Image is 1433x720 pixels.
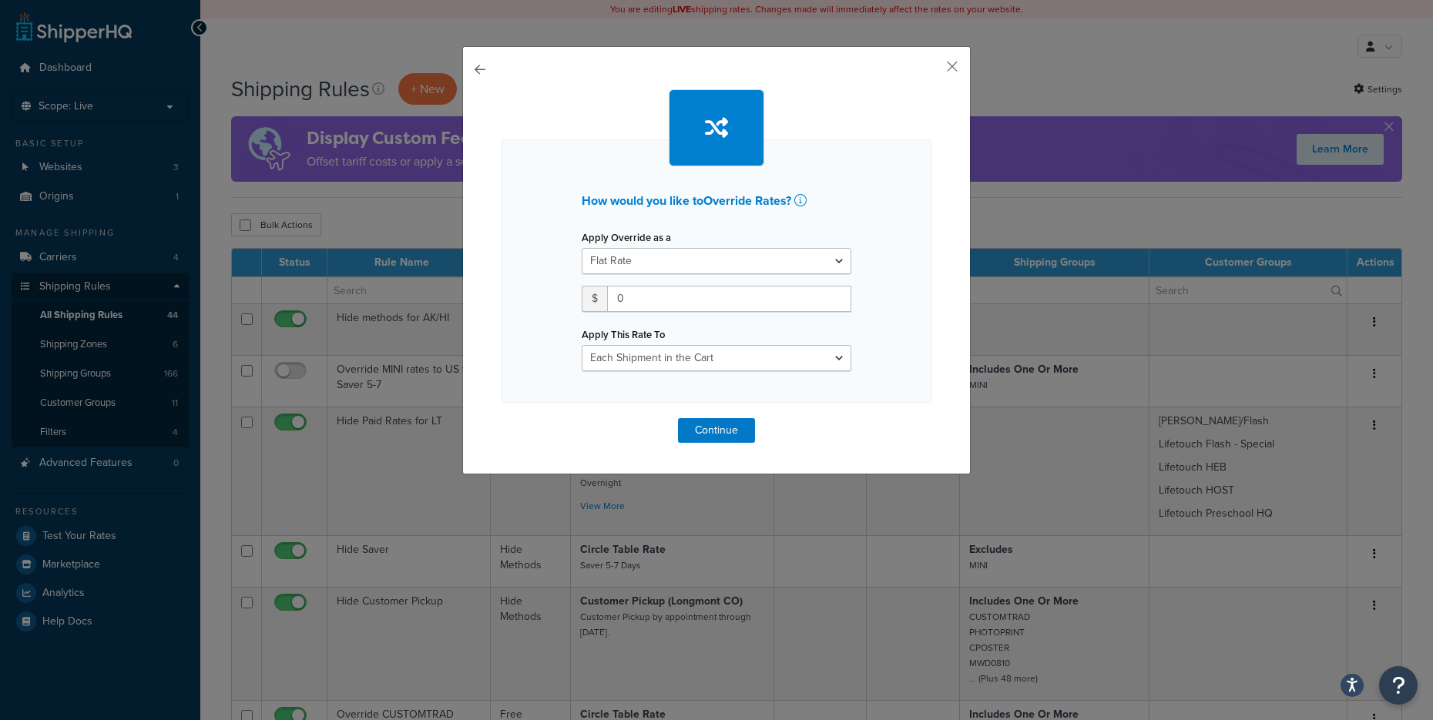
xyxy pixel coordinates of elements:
[582,232,671,243] label: Apply Override as a
[582,329,665,340] label: Apply This Rate To
[794,194,810,208] a: Learn more about setting up shipping rules
[678,418,755,443] button: Continue
[582,194,851,208] h2: How would you like to Override Rates ?
[1379,666,1418,705] button: Open Resource Center
[582,286,607,312] span: $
